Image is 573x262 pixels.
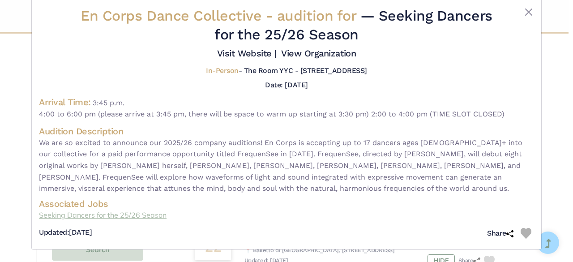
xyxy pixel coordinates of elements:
span: In-Person [206,66,239,75]
span: Updated: [39,228,69,236]
a: Seeking Dancers for the 25/26 Season [39,210,534,221]
span: 4:00 to 6:00 pm (please arrive at 3:45 pm, there will be space to warm up starting at 3:30 pm) 2:... [39,108,534,120]
h4: Associated Jobs [39,198,534,210]
h4: Arrival Time: [39,97,91,107]
a: Visit Website | [217,48,277,59]
span: En Corps Dance Collective - [81,7,360,24]
h5: - The Room YYC - [STREET_ADDRESS] [206,66,367,76]
h5: Date: [DATE] [265,81,308,89]
span: audition for [277,7,356,24]
span: We are so excited to announce our 2025/26 company auditions! En Corps is accepting up to 17 dance... [39,137,534,194]
button: Close [523,7,534,17]
span: — Seeking Dancers for the 25/26 Season [214,7,492,43]
h5: [DATE] [39,228,92,237]
h4: Audition Description [39,125,534,137]
span: 3:45 p.m. [93,99,124,107]
h5: Share [487,229,513,238]
a: View Organization [281,48,356,59]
